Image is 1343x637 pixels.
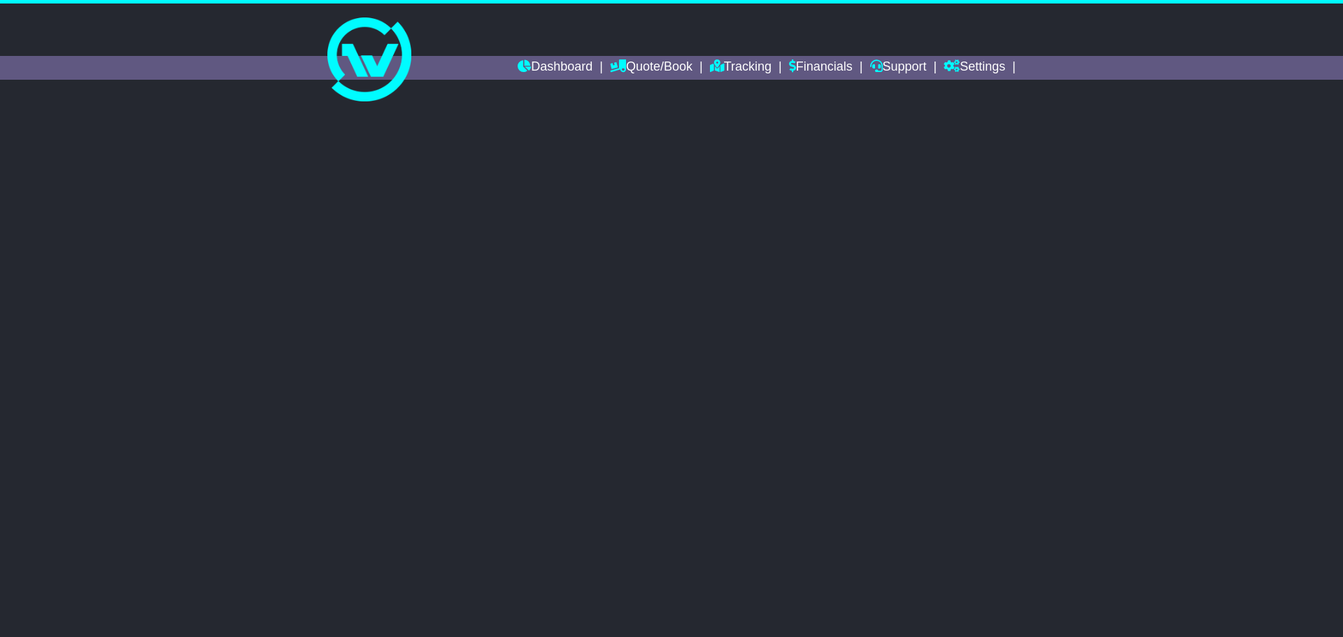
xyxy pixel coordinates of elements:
[870,56,927,80] a: Support
[610,56,692,80] a: Quote/Book
[789,56,853,80] a: Financials
[710,56,772,80] a: Tracking
[518,56,592,80] a: Dashboard
[944,56,1005,80] a: Settings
